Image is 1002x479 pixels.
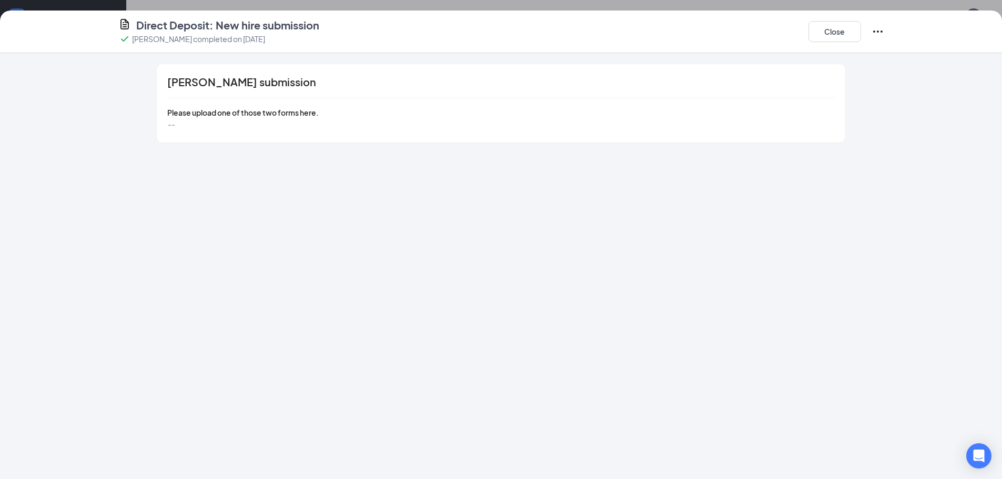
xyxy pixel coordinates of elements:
svg: Checkmark [118,33,131,45]
span: Please upload one of those two forms here. [167,108,319,117]
span: [PERSON_NAME] submission [167,77,316,87]
p: [PERSON_NAME] completed on [DATE] [132,34,265,44]
div: Open Intercom Messenger [966,443,991,468]
svg: Ellipses [872,25,884,38]
button: Close [808,21,861,42]
span: -- [167,119,175,129]
svg: CustomFormIcon [118,18,131,30]
h4: Direct Deposit: New hire submission [136,18,319,33]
